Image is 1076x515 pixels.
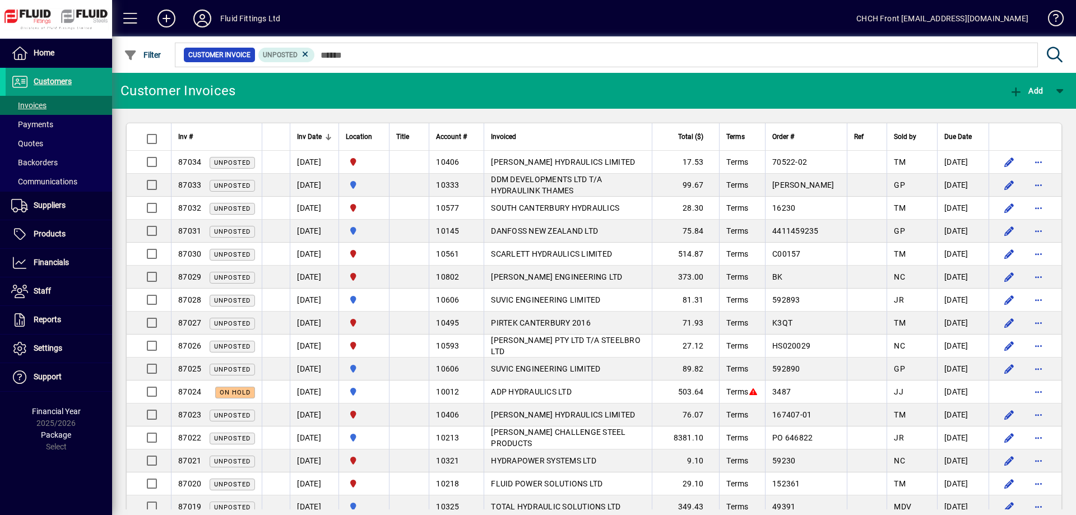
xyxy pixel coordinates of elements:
span: 592890 [772,364,800,373]
span: AUCKLAND [346,500,382,513]
a: Support [6,363,112,391]
span: 87022 [178,433,201,442]
span: [PERSON_NAME] HYDRAULICS LIMITED [491,410,635,419]
button: Edit [1000,429,1018,447]
button: More options [1029,475,1047,493]
span: 87032 [178,203,201,212]
span: On hold [220,389,251,396]
span: 87025 [178,364,201,373]
span: NC [894,341,905,350]
span: TM [894,479,906,488]
div: Order # [772,131,840,143]
span: TM [894,157,906,166]
span: AUCKLAND [346,294,382,306]
button: Filter [121,45,164,65]
span: DANFOSS NEW ZEALAND LTD [491,226,598,235]
td: 9.10 [652,449,719,472]
span: 10333 [436,180,459,189]
span: Terms [726,272,748,281]
td: [DATE] [937,403,989,426]
button: Edit [1000,360,1018,378]
span: 87021 [178,456,201,465]
td: 17.53 [652,151,719,174]
td: [DATE] [937,151,989,174]
span: Unposted [214,481,251,488]
td: [DATE] [937,381,989,403]
button: More options [1029,199,1047,217]
span: AUCKLAND [346,432,382,444]
td: 27.12 [652,335,719,358]
span: Title [396,131,409,143]
span: Staff [34,286,51,295]
span: Ref [854,131,864,143]
span: Inv Date [297,131,322,143]
span: Add [1009,86,1043,95]
td: [DATE] [290,266,338,289]
td: [DATE] [290,289,338,312]
span: FLUID FITTINGS CHRISTCHURCH [346,271,382,283]
a: Financials [6,249,112,277]
a: Knowledge Base [1040,2,1062,39]
span: TM [894,318,906,327]
span: Customers [34,77,72,86]
span: TM [894,203,906,212]
span: [PERSON_NAME] ENGINEERING LTD [491,272,622,281]
span: 10606 [436,295,459,304]
span: JR [894,433,904,442]
span: [PERSON_NAME] PTY LTD T/A STEELBRO LTD [491,336,641,356]
div: Title [396,131,422,143]
td: [DATE] [290,197,338,220]
span: Reports [34,315,61,324]
button: More options [1029,314,1047,332]
button: Edit [1000,153,1018,171]
span: ADP HYDRAULICS LTD [491,387,572,396]
td: [DATE] [937,243,989,266]
span: FLUID FITTINGS CHRISTCHURCH [346,248,382,260]
span: Invoices [11,101,47,110]
span: GP [894,226,905,235]
span: K3QT [772,318,792,327]
a: Products [6,220,112,248]
button: Edit [1000,475,1018,493]
button: Edit [1000,268,1018,286]
span: 152361 [772,479,800,488]
td: [DATE] [937,426,989,449]
span: AUCKLAND [346,225,382,237]
span: HYDRAPOWER SYSTEMS LTD [491,456,596,465]
span: AUCKLAND [346,363,382,375]
span: 87027 [178,318,201,327]
a: Invoices [6,96,112,115]
span: FLUID POWER SOLUTIONS LTD [491,479,602,488]
td: [DATE] [937,266,989,289]
span: 592893 [772,295,800,304]
button: Edit [1000,245,1018,263]
span: 10325 [436,502,459,511]
span: 4411459235 [772,226,819,235]
span: 167407-01 [772,410,811,419]
span: Account # [436,131,467,143]
span: Unposted [214,320,251,327]
span: Total ($) [678,131,703,143]
div: CHCH Front [EMAIL_ADDRESS][DOMAIN_NAME] [856,10,1028,27]
button: More options [1029,337,1047,355]
span: [PERSON_NAME] CHALLENGE STEEL PRODUCTS [491,428,625,448]
td: 28.30 [652,197,719,220]
td: 29.10 [652,472,719,495]
div: Invoiced [491,131,645,143]
span: Unposted [214,159,251,166]
td: [DATE] [937,174,989,197]
td: [DATE] [290,220,338,243]
span: Inv # [178,131,193,143]
span: 87034 [178,157,201,166]
span: 87019 [178,502,201,511]
span: JR [894,295,904,304]
span: Sold by [894,131,916,143]
span: Terms [726,226,748,235]
a: Home [6,39,112,67]
td: 81.31 [652,289,719,312]
button: Edit [1000,222,1018,240]
span: 87030 [178,249,201,258]
span: 87031 [178,226,201,235]
span: FLUID FITTINGS CHRISTCHURCH [346,156,382,168]
td: 8381.10 [652,426,719,449]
